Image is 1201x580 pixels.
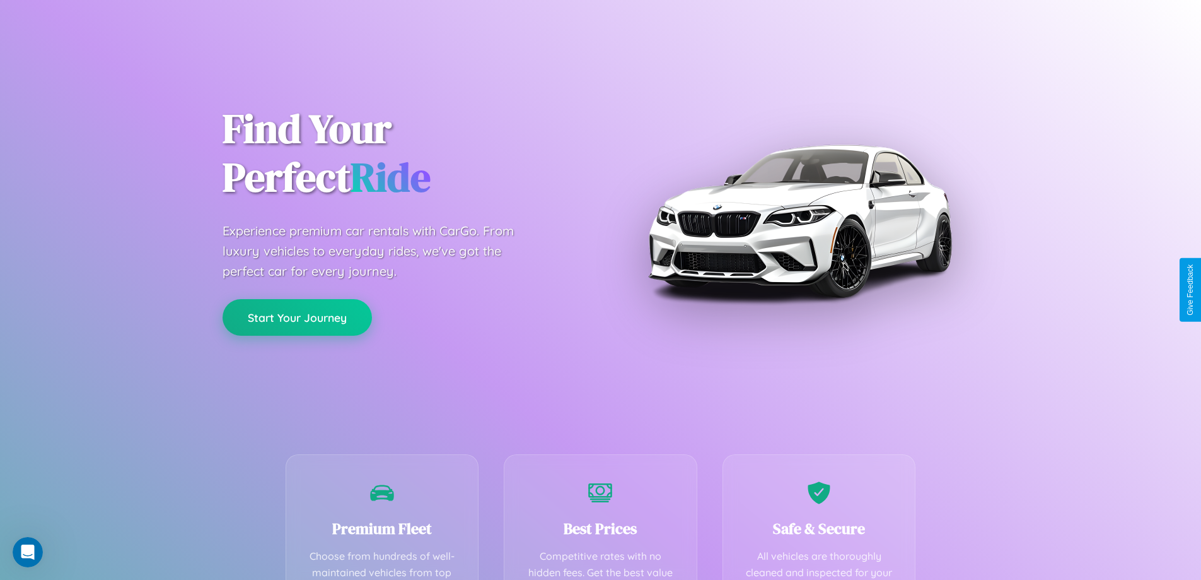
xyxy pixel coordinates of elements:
h3: Safe & Secure [742,518,896,539]
img: Premium BMW car rental vehicle [642,63,957,379]
button: Start Your Journey [223,299,372,336]
div: Give Feedback [1186,264,1195,316]
p: Experience premium car rentals with CarGo. From luxury vehicles to everyday rides, we've got the ... [223,221,538,281]
iframe: Intercom live chat [13,537,43,567]
h3: Best Prices [523,518,678,539]
span: Ride [351,150,431,204]
h3: Premium Fleet [305,518,460,539]
h1: Find Your Perfect [223,105,582,202]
